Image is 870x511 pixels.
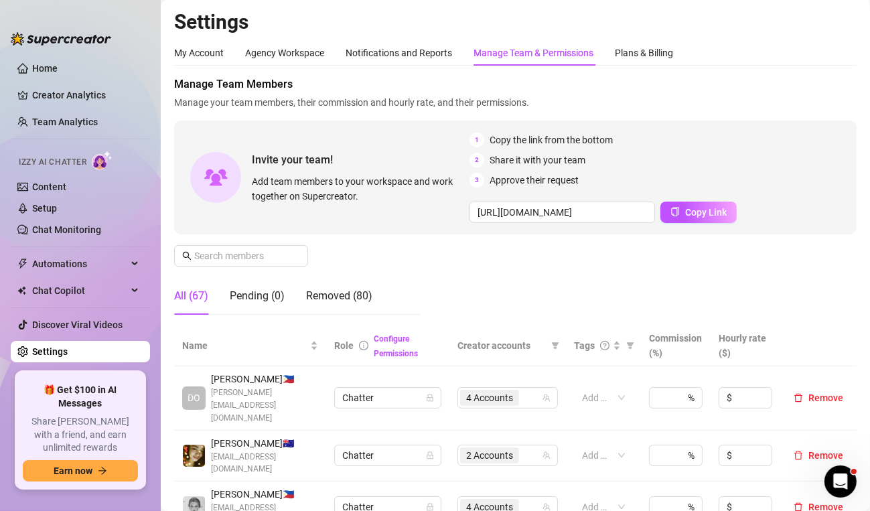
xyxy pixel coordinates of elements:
span: filter [549,336,562,356]
a: Setup [32,203,57,214]
span: team [542,394,551,402]
span: Approve their request [490,173,579,188]
span: Chat Copilot [32,280,127,301]
span: Add team members to your workspace and work together on Supercreator. [252,174,464,204]
span: Name [182,338,307,353]
iframe: Intercom live chat [824,465,857,498]
span: Chatter [342,388,433,408]
div: Notifications and Reports [346,46,452,60]
span: search [182,251,192,261]
span: Role [334,340,354,351]
span: Tags [574,338,595,353]
img: logo-BBDzfeDw.svg [11,32,111,46]
span: Chatter [342,445,433,465]
span: Manage Team Members [174,76,857,92]
span: [PERSON_NAME] 🇵🇭 [211,372,318,386]
span: Manage your team members, their commission and hourly rate, and their permissions. [174,95,857,110]
span: filter [551,342,559,350]
span: Creator accounts [457,338,546,353]
span: Earn now [54,465,92,476]
span: lock [426,451,434,459]
span: question-circle [600,341,609,350]
div: My Account [174,46,224,60]
span: Invite your team! [252,151,469,168]
th: Hourly rate ($) [711,325,780,366]
span: team [542,503,551,511]
span: Automations [32,253,127,275]
span: 2 Accounts [466,448,513,463]
button: Earn nowarrow-right [23,460,138,482]
span: 2 Accounts [460,447,519,463]
div: Manage Team & Permissions [474,46,593,60]
span: team [542,451,551,459]
span: Share [PERSON_NAME] with a friend, and earn unlimited rewards [23,415,138,455]
a: Team Analytics [32,117,98,127]
h2: Settings [174,9,857,35]
button: Remove [788,447,849,463]
span: Remove [808,392,843,403]
span: filter [624,336,637,356]
span: [EMAIL_ADDRESS][DOMAIN_NAME] [211,451,318,476]
span: lock [426,394,434,402]
span: info-circle [359,341,368,350]
a: Chat Monitoring [32,224,101,235]
span: 2 [469,153,484,167]
span: 3 [469,173,484,188]
div: Agency Workspace [245,46,324,60]
span: arrow-right [98,466,107,476]
span: delete [794,393,803,403]
span: Remove [808,450,843,461]
div: Removed (80) [306,288,372,304]
span: Copy the link from the bottom [490,133,613,147]
img: Chat Copilot [17,286,26,295]
a: Discover Viral Videos [32,319,123,330]
span: lock [426,503,434,511]
span: Share it with your team [490,153,585,167]
input: Search members [194,248,289,263]
span: thunderbolt [17,259,28,269]
img: AI Chatter [92,151,113,170]
div: Pending (0) [230,288,285,304]
span: DO [188,390,200,405]
span: filter [626,342,634,350]
span: Copy Link [685,207,727,218]
a: Settings [32,346,68,357]
div: Plans & Billing [615,46,673,60]
span: Izzy AI Chatter [19,156,86,169]
span: 4 Accounts [466,390,513,405]
span: [PERSON_NAME] 🇵🇭 [211,487,318,502]
span: 1 [469,133,484,147]
img: deia jane boiser [183,445,205,467]
span: 4 Accounts [460,390,519,406]
button: Remove [788,390,849,406]
a: Content [32,181,66,192]
span: [PERSON_NAME] 🇦🇺 [211,436,318,451]
span: copy [670,207,680,216]
a: Creator Analytics [32,84,139,106]
div: All (67) [174,288,208,304]
a: Configure Permissions [374,334,418,358]
span: 🎁 Get $100 in AI Messages [23,384,138,410]
a: Home [32,63,58,74]
span: delete [794,451,803,460]
span: [PERSON_NAME][EMAIL_ADDRESS][DOMAIN_NAME] [211,386,318,425]
th: Name [174,325,326,366]
button: Copy Link [660,202,737,223]
th: Commission (%) [641,325,711,366]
